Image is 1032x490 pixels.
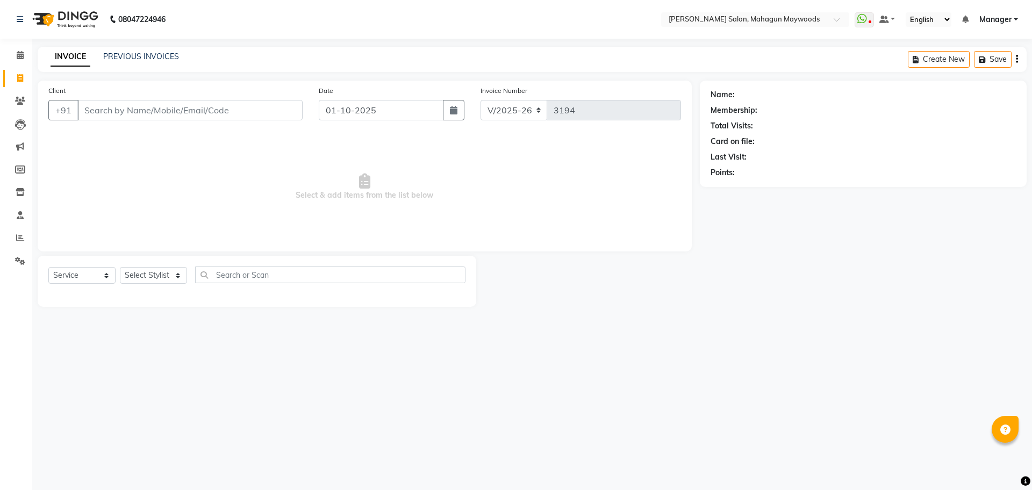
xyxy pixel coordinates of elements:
[48,133,681,241] span: Select & add items from the list below
[481,86,527,96] label: Invoice Number
[103,52,179,61] a: PREVIOUS INVOICES
[974,51,1012,68] button: Save
[51,47,90,67] a: INVOICE
[908,51,970,68] button: Create New
[711,152,747,163] div: Last Visit:
[48,100,78,120] button: +91
[48,86,66,96] label: Client
[77,100,303,120] input: Search by Name/Mobile/Email/Code
[711,136,755,147] div: Card on file:
[711,167,735,178] div: Points:
[27,4,101,34] img: logo
[711,120,753,132] div: Total Visits:
[195,266,465,283] input: Search or Scan
[118,4,166,34] b: 08047224946
[711,105,757,116] div: Membership:
[711,89,735,100] div: Name:
[319,86,333,96] label: Date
